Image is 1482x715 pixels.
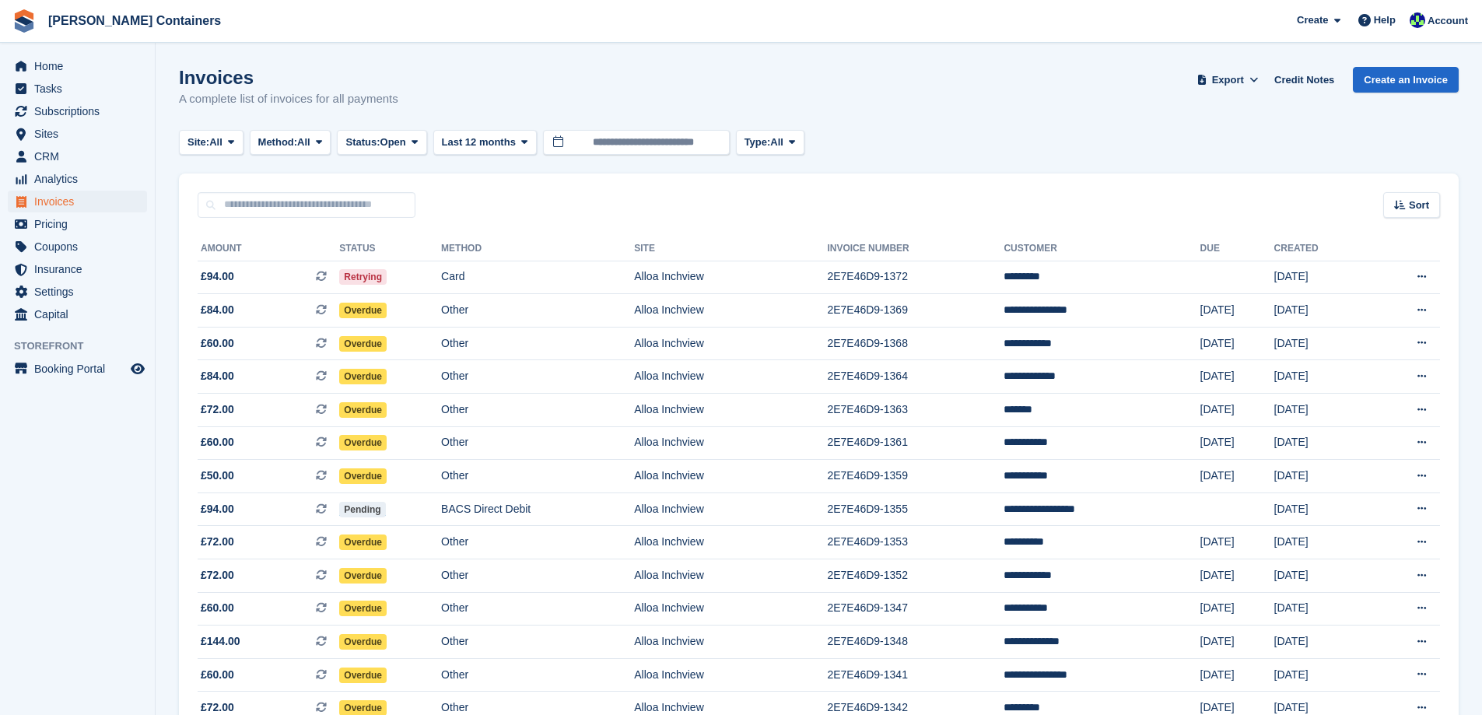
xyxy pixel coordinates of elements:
[201,468,234,484] span: £50.00
[1297,12,1328,28] span: Create
[209,135,222,150] span: All
[634,261,827,294] td: Alloa Inchview
[8,303,147,325] a: menu
[339,237,441,261] th: Status
[433,130,537,156] button: Last 12 months
[201,534,234,550] span: £72.00
[1274,492,1370,526] td: [DATE]
[1274,294,1370,328] td: [DATE]
[1200,526,1274,559] td: [DATE]
[827,460,1004,493] td: 2E7E46D9-1359
[1353,67,1459,93] a: Create an Invoice
[1274,261,1370,294] td: [DATE]
[1200,460,1274,493] td: [DATE]
[1200,626,1274,659] td: [DATE]
[201,600,234,616] span: £60.00
[1004,237,1200,261] th: Customer
[42,8,227,33] a: [PERSON_NAME] Containers
[634,294,827,328] td: Alloa Inchview
[1410,12,1425,28] img: Audra Whitelaw
[441,426,634,460] td: Other
[441,360,634,394] td: Other
[34,55,128,77] span: Home
[8,123,147,145] a: menu
[1200,294,1274,328] td: [DATE]
[634,626,827,659] td: Alloa Inchview
[634,526,827,559] td: Alloa Inchview
[745,135,771,150] span: Type:
[34,168,128,190] span: Analytics
[297,135,310,150] span: All
[1193,67,1262,93] button: Export
[8,55,147,77] a: menu
[827,327,1004,360] td: 2E7E46D9-1368
[258,135,298,150] span: Method:
[8,191,147,212] a: menu
[339,369,387,384] span: Overdue
[770,135,783,150] span: All
[201,368,234,384] span: £84.00
[339,502,385,517] span: Pending
[201,302,234,318] span: £84.00
[339,269,387,285] span: Retrying
[187,135,209,150] span: Site:
[634,592,827,626] td: Alloa Inchview
[441,526,634,559] td: Other
[1274,394,1370,427] td: [DATE]
[441,626,634,659] td: Other
[827,526,1004,559] td: 2E7E46D9-1353
[12,9,36,33] img: stora-icon-8386f47178a22dfd0bd8f6a31ec36ba5ce8667c1dd55bd0f319d3a0aa187defe.svg
[8,168,147,190] a: menu
[201,633,240,650] span: £144.00
[634,327,827,360] td: Alloa Inchview
[1274,526,1370,559] td: [DATE]
[34,281,128,303] span: Settings
[1200,237,1274,261] th: Due
[201,268,234,285] span: £94.00
[441,592,634,626] td: Other
[8,281,147,303] a: menu
[337,130,426,156] button: Status: Open
[201,667,234,683] span: £60.00
[339,634,387,650] span: Overdue
[441,492,634,526] td: BACS Direct Debit
[339,668,387,683] span: Overdue
[441,237,634,261] th: Method
[634,492,827,526] td: Alloa Inchview
[34,236,128,258] span: Coupons
[827,559,1004,593] td: 2E7E46D9-1352
[8,78,147,100] a: menu
[441,460,634,493] td: Other
[201,434,234,450] span: £60.00
[380,135,406,150] span: Open
[1268,67,1340,93] a: Credit Notes
[34,100,128,122] span: Subscriptions
[634,559,827,593] td: Alloa Inchview
[827,626,1004,659] td: 2E7E46D9-1348
[736,130,804,156] button: Type: All
[8,145,147,167] a: menu
[339,568,387,584] span: Overdue
[1200,592,1274,626] td: [DATE]
[128,359,147,378] a: Preview store
[827,394,1004,427] td: 2E7E46D9-1363
[441,658,634,692] td: Other
[34,145,128,167] span: CRM
[339,601,387,616] span: Overdue
[201,401,234,418] span: £72.00
[250,130,331,156] button: Method: All
[441,327,634,360] td: Other
[1428,13,1468,29] span: Account
[827,426,1004,460] td: 2E7E46D9-1361
[1212,72,1244,88] span: Export
[34,213,128,235] span: Pricing
[34,123,128,145] span: Sites
[1374,12,1396,28] span: Help
[8,258,147,280] a: menu
[201,567,234,584] span: £72.00
[339,336,387,352] span: Overdue
[339,534,387,550] span: Overdue
[442,135,516,150] span: Last 12 months
[1200,658,1274,692] td: [DATE]
[339,303,387,318] span: Overdue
